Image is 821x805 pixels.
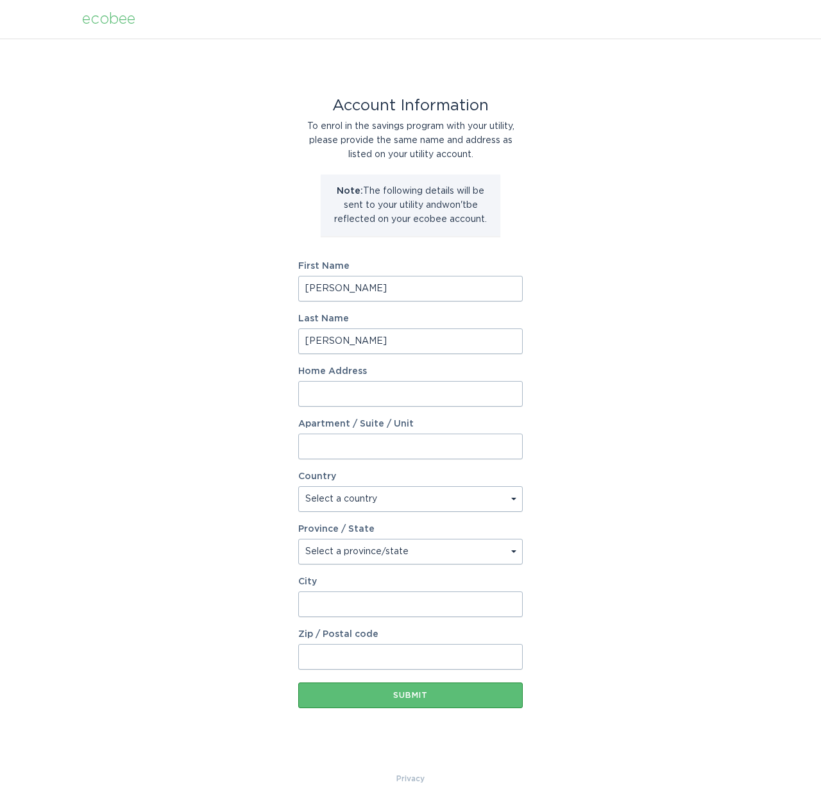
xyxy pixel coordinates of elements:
button: Submit [298,682,523,708]
label: Country [298,472,336,481]
label: Home Address [298,367,523,376]
label: Province / State [298,525,375,534]
div: To enrol in the savings program with your utility, please provide the same name and address as li... [298,119,523,162]
div: ecobee [82,12,135,26]
label: City [298,577,523,586]
label: Last Name [298,314,523,323]
label: Apartment / Suite / Unit [298,419,523,428]
label: Zip / Postal code [298,630,523,639]
strong: Note: [337,187,363,196]
p: The following details will be sent to your utility and won't be reflected on your ecobee account. [330,184,491,226]
div: Account Information [298,99,523,113]
a: Privacy Policy & Terms of Use [396,772,425,786]
label: First Name [298,262,523,271]
div: Submit [305,691,516,699]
